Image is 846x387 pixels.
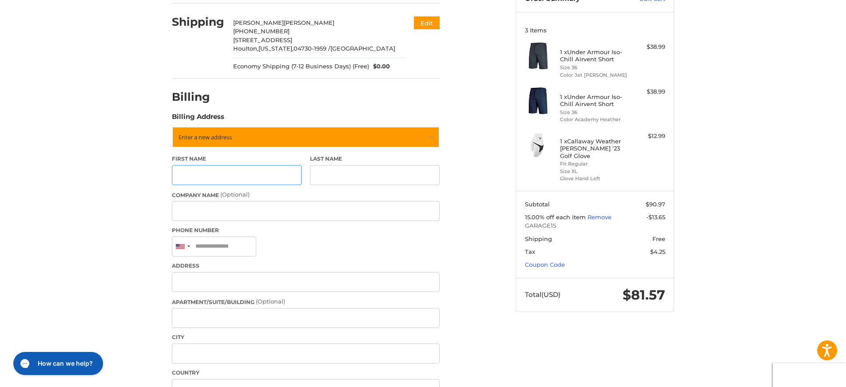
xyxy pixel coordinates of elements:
[233,19,284,26] span: [PERSON_NAME]
[233,62,369,71] span: Economy Shipping (7-12 Business Days) (Free)
[525,27,665,34] h3: 3 Items
[525,221,665,230] span: GARAGE15
[560,93,628,108] h4: 1 x Under Armour Iso-Chill Airvent Short
[172,112,224,126] legend: Billing Address
[560,71,628,79] li: Color Jet [PERSON_NAME]
[560,138,628,159] h4: 1 x Callaway Weather [PERSON_NAME] '23 Golf Glove
[560,160,628,168] li: Fit Regular
[525,201,550,208] span: Subtotal
[233,45,258,52] span: Houlton,
[172,226,440,234] label: Phone Number
[630,87,665,96] div: $38.99
[179,133,232,141] span: Enter a new address
[525,235,552,242] span: Shipping
[630,43,665,51] div: $38.99
[560,116,628,123] li: Color Academy Heather
[652,235,665,242] span: Free
[414,16,440,29] button: Edit
[525,290,560,299] span: Total (USD)
[258,45,294,52] span: [US_STATE],
[646,213,665,221] span: -$13.65
[330,45,395,52] span: [GEOGRAPHIC_DATA]
[172,190,440,199] label: Company Name
[525,213,588,221] span: 15.00% off each item
[623,287,665,303] span: $81.57
[172,126,440,148] a: Enter or select a different address
[773,363,846,387] iframe: Google Customer Reviews
[560,64,628,71] li: Size 36
[650,248,665,255] span: $4.25
[233,28,290,35] span: [PHONE_NUMBER]
[256,298,285,305] small: (Optional)
[369,62,390,71] span: $0.00
[525,248,535,255] span: Tax
[560,168,628,175] li: Size XL
[284,19,334,26] span: [PERSON_NAME]
[560,48,628,63] h4: 1 x Under Armour Iso-Chill Airvent Short
[172,155,302,163] label: First Name
[294,45,330,52] span: 04730-1959 /
[646,201,665,208] span: $90.97
[172,333,440,341] label: City
[525,261,565,268] a: Coupon Code
[172,15,224,29] h2: Shipping
[588,213,612,221] a: Remove
[172,369,440,377] label: Country
[172,237,193,256] div: United States: +1
[172,90,224,104] h2: Billing
[310,155,440,163] label: Last Name
[172,262,440,270] label: Address
[560,175,628,182] li: Glove Hand Left
[233,36,292,43] span: [STREET_ADDRESS]
[9,349,106,378] iframe: Gorgias live chat messenger
[172,297,440,306] label: Apartment/Suite/Building
[630,132,665,141] div: $12.99
[220,191,250,198] small: (Optional)
[560,109,628,116] li: Size 36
